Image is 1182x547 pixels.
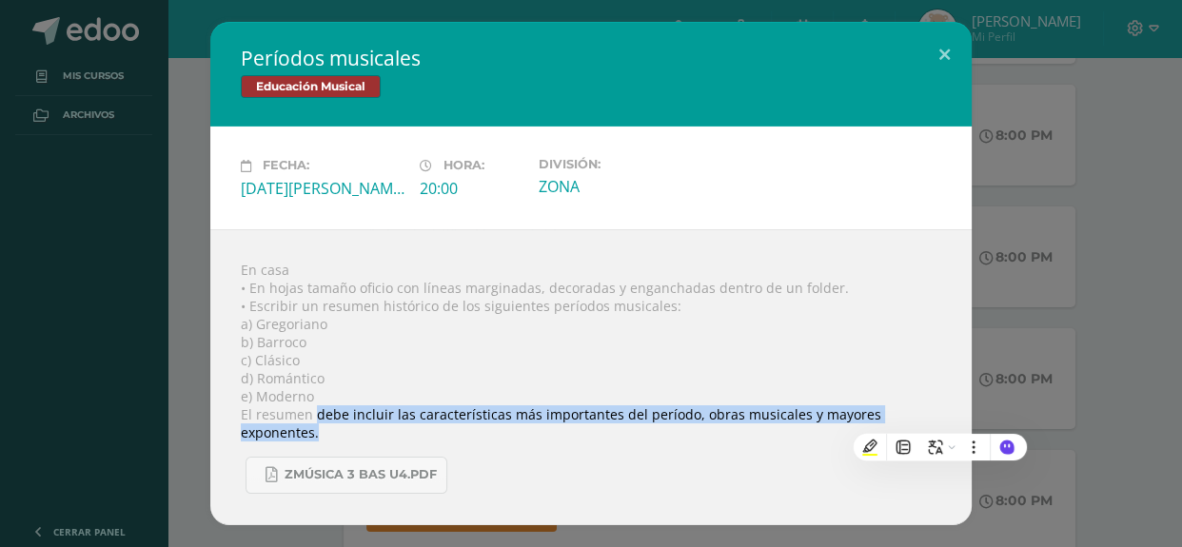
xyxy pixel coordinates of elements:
[241,75,381,98] span: Educación Musical
[241,45,941,71] h2: Períodos musicales
[210,229,972,525] div: En casa • En hojas tamaño oficio con líneas marginadas, decoradas y enganchadas dentro de un fold...
[539,157,702,171] label: División:
[443,159,484,173] span: Hora:
[917,22,972,87] button: Close (Esc)
[246,457,447,494] a: Zmúsica 3 Bas U4.pdf
[263,159,309,173] span: Fecha:
[285,467,437,482] span: Zmúsica 3 Bas U4.pdf
[241,178,404,199] div: [DATE][PERSON_NAME]
[539,176,702,197] div: ZONA
[420,178,523,199] div: 20:00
